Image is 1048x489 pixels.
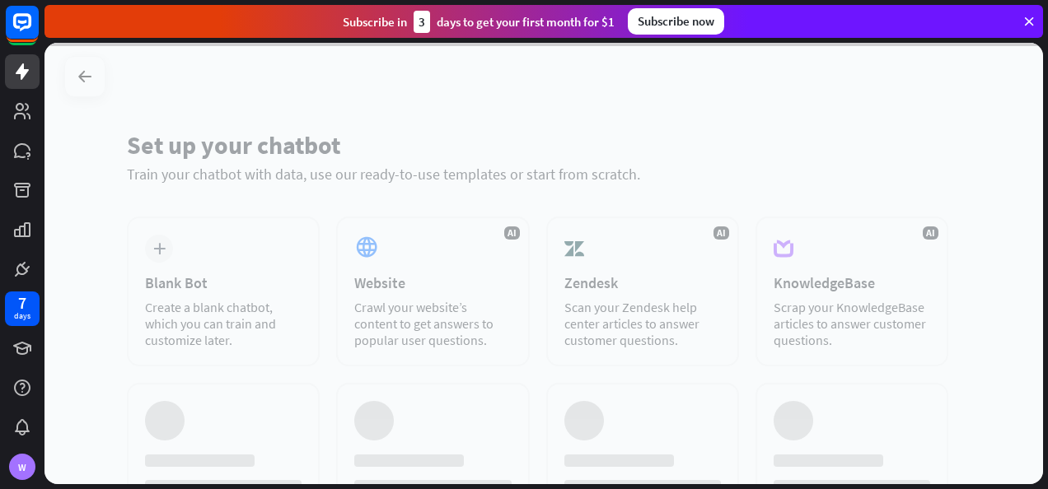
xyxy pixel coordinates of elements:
[14,310,30,322] div: days
[18,296,26,310] div: 7
[343,11,615,33] div: Subscribe in days to get your first month for $1
[9,454,35,480] div: W
[628,8,724,35] div: Subscribe now
[5,291,40,326] a: 7 days
[414,11,430,33] div: 3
